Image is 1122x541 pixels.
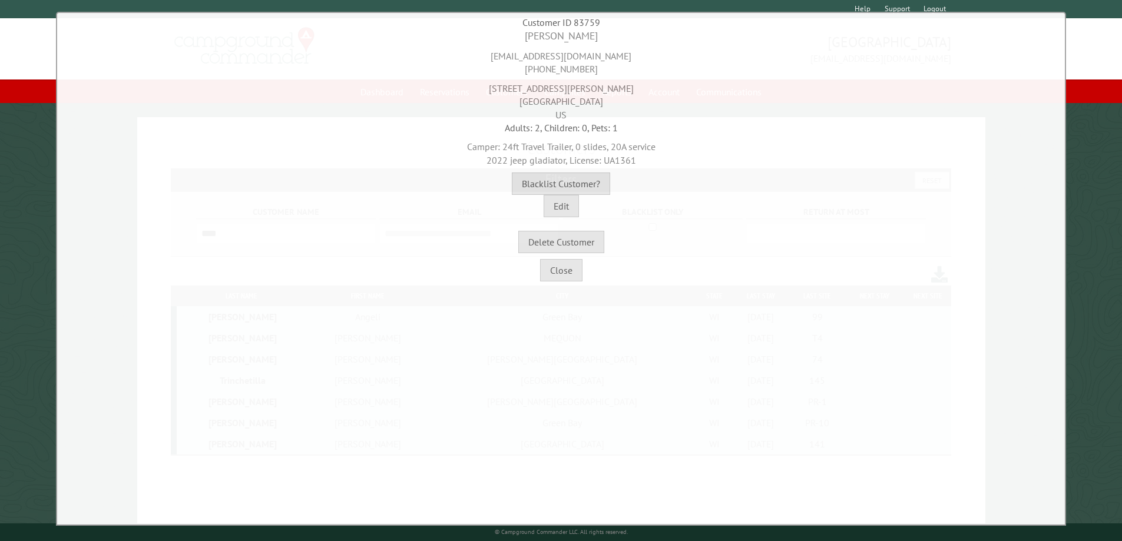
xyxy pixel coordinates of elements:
button: Edit [544,195,579,217]
button: Close [540,259,582,281]
div: [EMAIL_ADDRESS][DOMAIN_NAME] [PHONE_NUMBER] [60,44,1062,76]
button: Blacklist Customer? [512,172,610,195]
div: Camper: 24ft Travel Trailer, 0 slides, 20A service [60,134,1062,167]
div: Customer ID 83759 [60,16,1062,29]
span: 2022 jeep gladiator, License: UA1361 [486,154,636,166]
div: [PERSON_NAME] [60,29,1062,44]
small: © Campground Commander LLC. All rights reserved. [495,528,628,536]
div: Adults: 2, Children: 0, Pets: 1 [60,121,1062,134]
button: Delete Customer [518,231,604,253]
div: [STREET_ADDRESS][PERSON_NAME] [GEOGRAPHIC_DATA] US [60,76,1062,121]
